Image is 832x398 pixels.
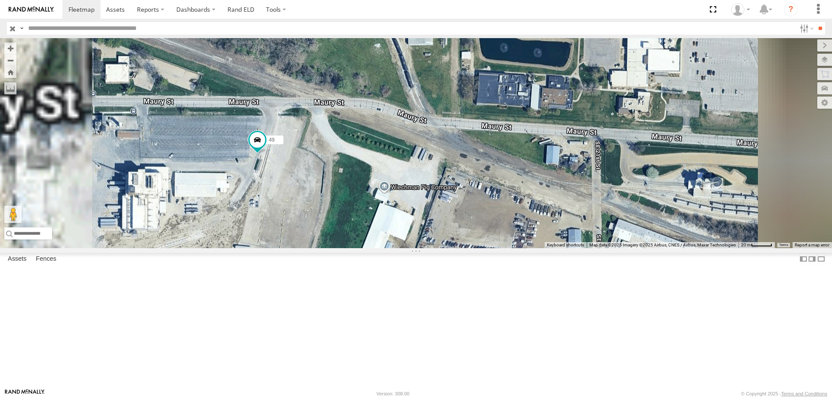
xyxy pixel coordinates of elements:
a: Terms (opens in new tab) [779,243,788,247]
label: Assets [3,253,31,265]
i: ? [784,3,798,16]
label: Measure [4,82,16,94]
img: rand-logo.svg [9,6,54,13]
button: Zoom out [4,54,16,66]
label: Map Settings [817,97,832,109]
label: Dock Summary Table to the Right [808,253,816,265]
span: 49 [269,137,274,143]
div: Version: 308.00 [377,391,409,396]
label: Dock Summary Table to the Left [799,253,808,265]
label: Search Filter Options [796,22,815,35]
button: Keyboard shortcuts [547,242,584,248]
a: Visit our Website [5,389,45,398]
div: © Copyright 2025 - [741,391,827,396]
button: Drag Pegman onto the map to open Street View [4,206,22,223]
label: Search Query [18,22,25,35]
label: Hide Summary Table [817,253,825,265]
span: 20 m [741,243,751,247]
button: Zoom Home [4,66,16,78]
button: Zoom in [4,42,16,54]
div: Chase Tanke [728,3,753,16]
button: Map Scale: 20 m per 45 pixels [738,242,775,248]
a: Terms and Conditions [781,391,827,396]
span: Map data ©2025 Imagery ©2025 Airbus, CNES / Airbus, Maxar Technologies [589,243,736,247]
label: Fences [32,253,61,265]
a: Report a map error [795,243,829,247]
